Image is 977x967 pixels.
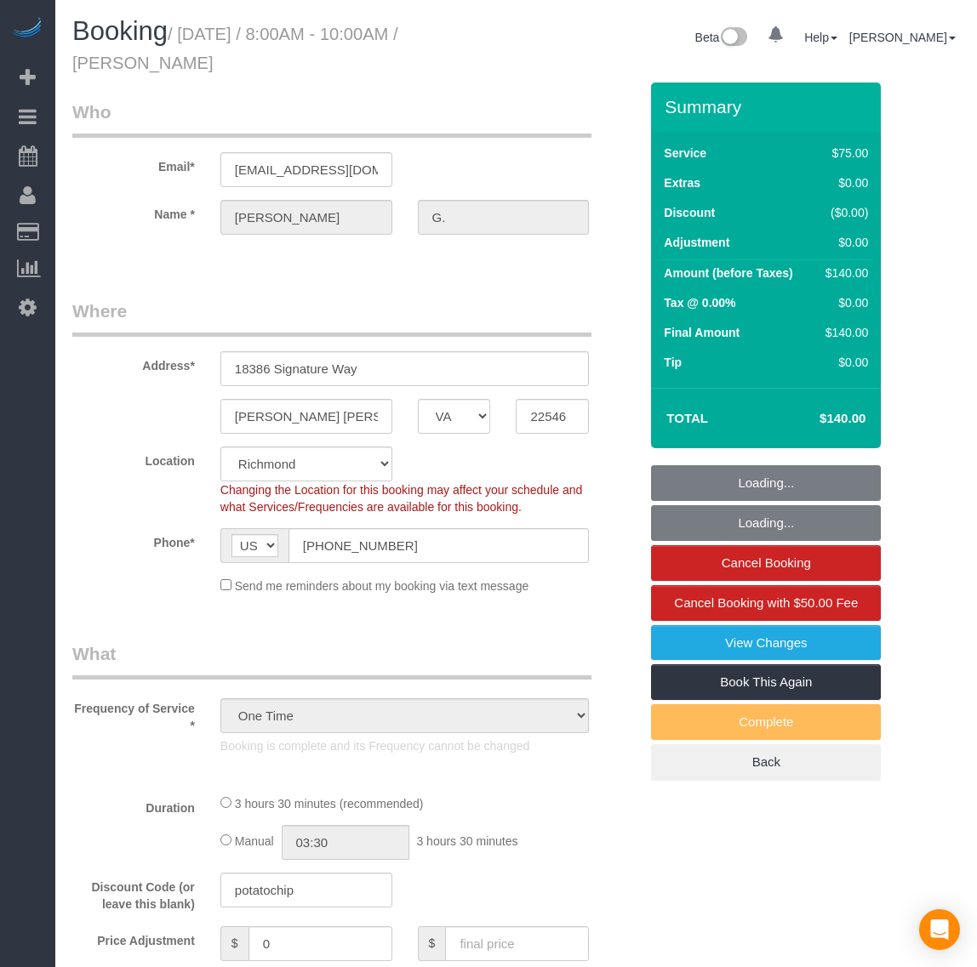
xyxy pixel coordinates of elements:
[665,97,872,117] h3: Summary
[60,528,208,551] label: Phone*
[819,145,868,162] div: $75.00
[804,31,837,44] a: Help
[220,200,392,235] input: First Name*
[60,152,208,175] label: Email*
[235,579,529,593] span: Send me reminders about my booking via text message
[235,797,424,811] span: 3 hours 30 minutes (recommended)
[418,926,446,961] span: $
[416,834,517,848] span: 3 hours 30 minutes
[220,399,392,434] input: City*
[695,31,748,44] a: Beta
[72,641,591,680] legend: What
[72,299,591,337] legend: Where
[220,483,582,514] span: Changing the Location for this booking may affect your schedule and what Services/Frequencies are...
[664,294,735,311] label: Tax @ 0.00%
[516,399,589,434] input: Zip Code*
[72,100,591,138] legend: Who
[674,595,858,610] span: Cancel Booking with $50.00 Fee
[664,354,682,371] label: Tip
[819,265,868,282] div: $140.00
[60,873,208,913] label: Discount Code (or leave this blank)
[664,265,792,282] label: Amount (before Taxes)
[235,834,274,848] span: Manual
[10,17,44,41] img: Automaid Logo
[60,694,208,734] label: Frequency of Service *
[60,794,208,816] label: Duration
[220,737,590,754] p: Booking is complete and its Frequency cannot be changed
[666,411,708,425] strong: Total
[819,324,868,341] div: $140.00
[651,664,881,700] a: Book This Again
[768,412,866,426] h4: $140.00
[664,324,740,341] label: Final Amount
[60,351,208,374] label: Address*
[664,174,700,191] label: Extras
[819,354,868,371] div: $0.00
[220,926,249,961] span: $
[289,528,590,563] input: Phone*
[60,200,208,223] label: Name *
[849,31,956,44] a: [PERSON_NAME]
[919,909,960,950] div: Open Intercom Messenger
[664,234,729,251] label: Adjustment
[651,585,881,621] a: Cancel Booking with $50.00 Fee
[651,545,881,581] a: Cancel Booking
[719,27,747,49] img: New interface
[418,200,590,235] input: Last Name*
[220,152,392,187] input: Email*
[664,145,706,162] label: Service
[72,25,398,72] small: / [DATE] / 8:00AM - 10:00AM / [PERSON_NAME]
[651,625,881,661] a: View Changes
[60,447,208,469] label: Location
[60,926,208,949] label: Price Adjustment
[819,204,868,221] div: ($0.00)
[819,174,868,191] div: $0.00
[819,234,868,251] div: $0.00
[819,294,868,311] div: $0.00
[72,16,168,46] span: Booking
[651,744,881,780] a: Back
[664,204,715,221] label: Discount
[445,926,589,961] input: final price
